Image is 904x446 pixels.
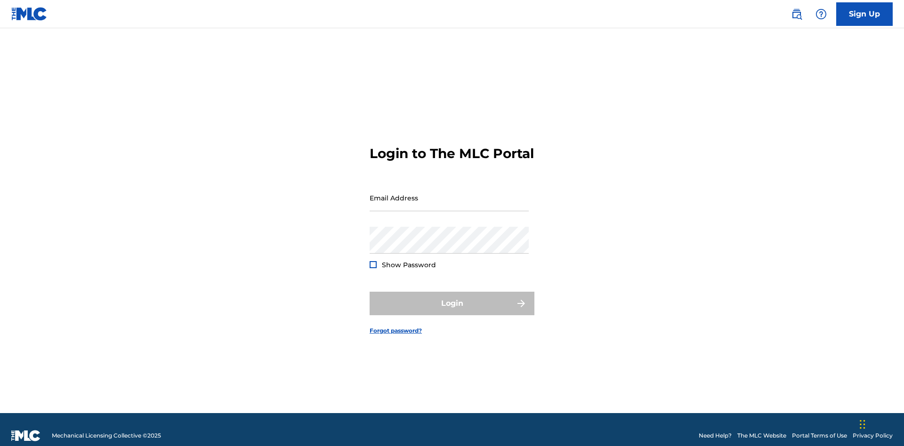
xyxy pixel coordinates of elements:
[857,401,904,446] iframe: Chat Widget
[853,431,893,440] a: Privacy Policy
[11,7,48,21] img: MLC Logo
[836,2,893,26] a: Sign Up
[791,8,802,20] img: search
[699,431,732,440] a: Need Help?
[370,145,534,162] h3: Login to The MLC Portal
[382,261,436,269] span: Show Password
[737,431,786,440] a: The MLC Website
[815,8,827,20] img: help
[370,327,422,335] a: Forgot password?
[52,431,161,440] span: Mechanical Licensing Collective © 2025
[792,431,847,440] a: Portal Terms of Use
[11,430,40,441] img: logo
[787,5,806,24] a: Public Search
[812,5,831,24] div: Help
[860,410,865,438] div: Drag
